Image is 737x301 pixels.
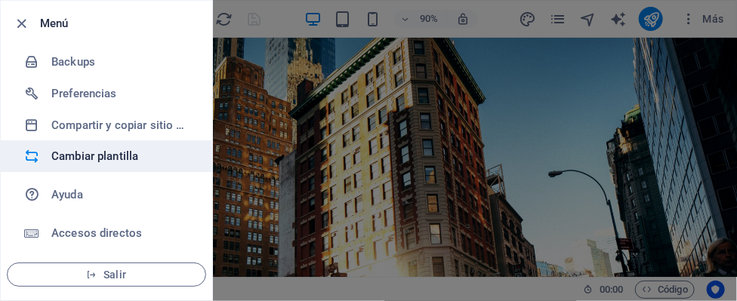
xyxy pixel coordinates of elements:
[51,84,191,103] h6: Preferencias
[51,116,191,134] h6: Compartir y copiar sitio web
[20,269,193,281] span: Salir
[51,224,191,242] h6: Accesos directos
[51,53,191,71] h6: Backups
[7,263,206,287] button: Salir
[1,172,212,217] a: Ayuda
[51,147,191,165] h6: Cambiar plantilla
[51,186,191,204] h6: Ayuda
[40,14,200,32] h6: Menú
